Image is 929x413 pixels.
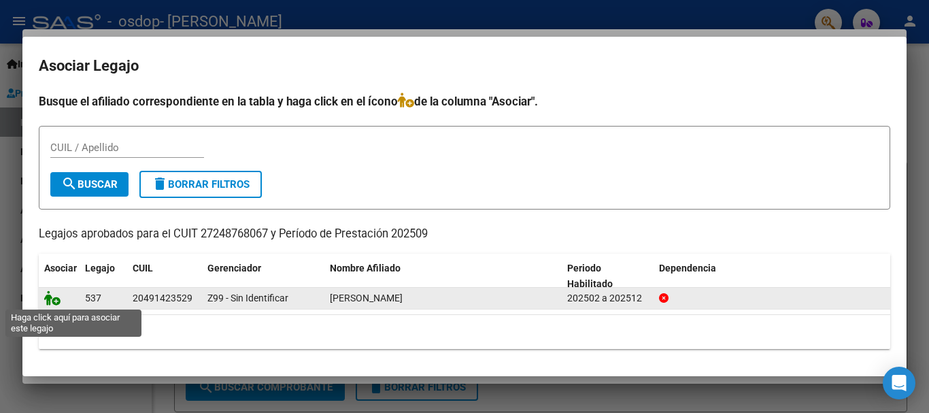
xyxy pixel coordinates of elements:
[567,263,613,289] span: Periodo Habilitado
[207,263,261,274] span: Gerenciador
[85,293,101,303] span: 537
[207,293,288,303] span: Z99 - Sin Identificar
[39,53,890,79] h2: Asociar Legajo
[80,254,127,299] datatable-header-cell: Legajo
[883,367,915,399] div: Open Intercom Messenger
[39,254,80,299] datatable-header-cell: Asociar
[133,291,192,306] div: 20491423529
[654,254,891,299] datatable-header-cell: Dependencia
[152,178,250,191] span: Borrar Filtros
[152,176,168,192] mat-icon: delete
[567,291,648,306] div: 202502 a 202512
[330,293,403,303] span: AQUINO LAUTARO
[330,263,401,274] span: Nombre Afiliado
[50,172,129,197] button: Buscar
[562,254,654,299] datatable-header-cell: Periodo Habilitado
[85,263,115,274] span: Legajo
[324,254,562,299] datatable-header-cell: Nombre Afiliado
[61,178,118,191] span: Buscar
[39,93,890,110] h4: Busque el afiliado correspondiente en la tabla y haga click en el ícono de la columna "Asociar".
[139,171,262,198] button: Borrar Filtros
[39,315,890,349] div: 1 registros
[44,263,77,274] span: Asociar
[133,263,153,274] span: CUIL
[659,263,716,274] span: Dependencia
[127,254,202,299] datatable-header-cell: CUIL
[61,176,78,192] mat-icon: search
[202,254,324,299] datatable-header-cell: Gerenciador
[39,226,890,243] p: Legajos aprobados para el CUIT 27248768067 y Período de Prestación 202509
